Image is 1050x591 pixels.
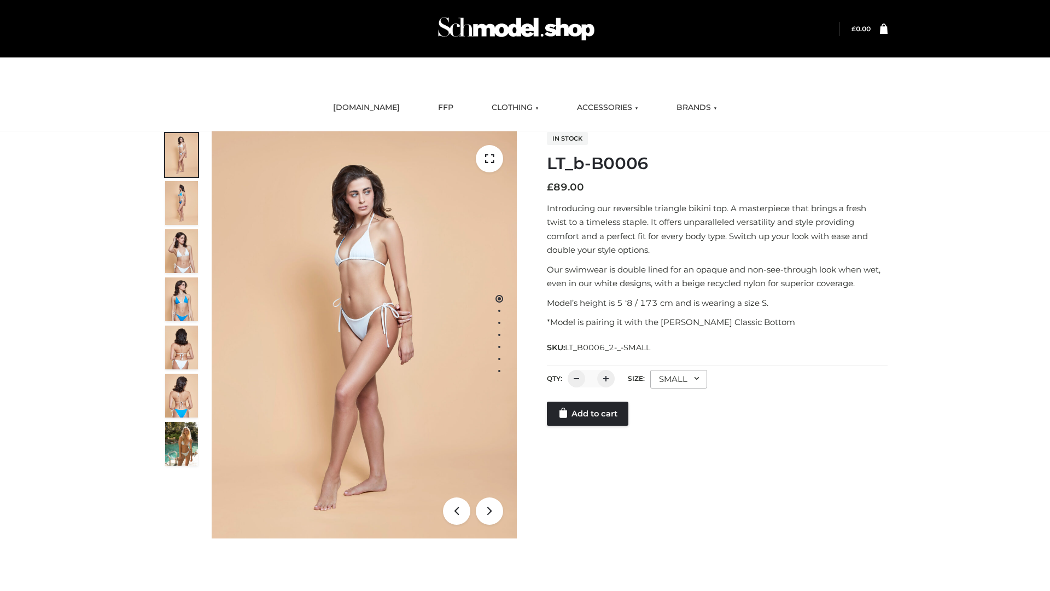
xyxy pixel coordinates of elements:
img: Arieltop_CloudNine_AzureSky2.jpg [165,422,198,466]
label: Size: [628,374,645,383]
a: ACCESSORIES [569,96,646,120]
a: FFP [430,96,462,120]
bdi: 89.00 [547,181,584,193]
img: ArielClassicBikiniTop_CloudNine_AzureSky_OW114ECO_8-scaled.jpg [165,374,198,418]
span: £ [851,25,856,33]
span: LT_B0006_2-_-SMALL [565,343,650,352]
a: £0.00 [851,25,871,33]
label: QTY: [547,374,562,383]
img: Schmodel Admin 964 [434,7,598,50]
img: ArielClassicBikiniTop_CloudNine_AzureSky_OW114ECO_2-scaled.jpg [165,181,198,225]
a: CLOTHING [483,96,547,120]
img: ArielClassicBikiniTop_CloudNine_AzureSky_OW114ECO_1-scaled.jpg [165,133,198,177]
p: Model’s height is 5 ‘8 / 173 cm and is wearing a size S. [547,296,888,310]
img: ArielClassicBikiniTop_CloudNine_AzureSky_OW114ECO_4-scaled.jpg [165,277,198,321]
a: [DOMAIN_NAME] [325,96,408,120]
span: £ [547,181,553,193]
p: *Model is pairing it with the [PERSON_NAME] Classic Bottom [547,315,888,329]
p: Introducing our reversible triangle bikini top. A masterpiece that brings a fresh twist to a time... [547,201,888,257]
bdi: 0.00 [851,25,871,33]
a: BRANDS [668,96,725,120]
img: ArielClassicBikiniTop_CloudNine_AzureSky_OW114ECO_3-scaled.jpg [165,229,198,273]
span: In stock [547,132,588,145]
img: ArielClassicBikiniTop_CloudNine_AzureSky_OW114ECO_7-scaled.jpg [165,326,198,369]
span: SKU: [547,341,651,354]
h1: LT_b-B0006 [547,154,888,173]
p: Our swimwear is double lined for an opaque and non-see-through look when wet, even in our white d... [547,263,888,291]
a: Add to cart [547,402,628,426]
img: ArielClassicBikiniTop_CloudNine_AzureSky_OW114ECO_1 [212,131,517,538]
div: SMALL [650,370,707,389]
